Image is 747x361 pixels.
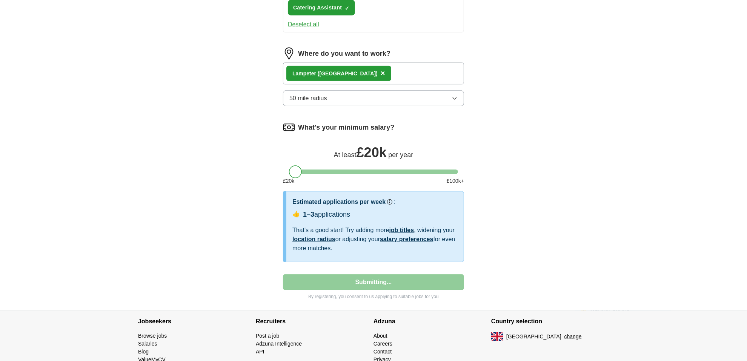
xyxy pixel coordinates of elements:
a: Contact [373,349,392,355]
img: salary.png [283,121,295,133]
label: Where do you want to work? [298,49,390,59]
img: location.png [283,47,295,60]
button: 50 mile radius [283,90,464,106]
a: job titles [389,227,414,233]
h4: Country selection [491,311,609,332]
div: That's a good start! Try adding more , widening your or adjusting your for even more matches. [292,226,458,253]
a: salary preferences [380,236,433,242]
a: Browse jobs [138,333,167,339]
a: API [256,349,264,355]
span: per year [388,151,413,159]
a: Blog [138,349,149,355]
img: UK flag [491,332,503,341]
a: location radius [292,236,335,242]
a: Salaries [138,341,157,347]
label: What's your minimum salary? [298,122,394,133]
span: £ 20k [357,145,387,160]
button: Submitting... [283,274,464,290]
span: 50 mile radius [289,94,327,103]
span: ([GEOGRAPHIC_DATA]) [318,70,378,76]
span: At least [334,151,357,159]
button: × [381,68,385,79]
span: × [381,69,385,77]
a: Adzuna Intelligence [256,341,302,347]
span: £ 20 k [283,177,294,185]
span: ✓ [345,5,349,11]
button: Deselect all [288,20,319,29]
a: Post a job [256,333,279,339]
button: change [564,333,582,341]
div: applications [303,210,350,220]
span: Catering Assistant [293,4,342,12]
a: About [373,333,387,339]
h3: : [394,197,395,207]
p: By registering, you consent to us applying to suitable jobs for you [283,293,464,300]
span: 👍 [292,210,300,219]
h3: Estimated applications per week [292,197,386,207]
span: [GEOGRAPHIC_DATA] [506,333,561,341]
a: Careers [373,341,392,347]
span: 1–3 [303,211,314,218]
strong: Lampeter [292,70,316,76]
